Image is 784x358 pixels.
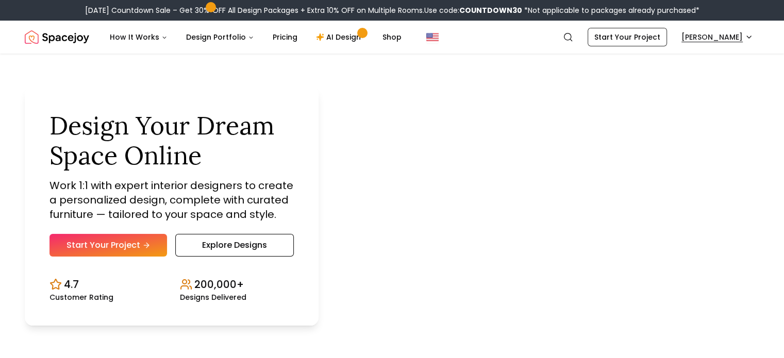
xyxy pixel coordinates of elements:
[25,27,89,47] img: Spacejoy Logo
[49,234,167,257] a: Start Your Project
[194,277,244,292] p: 200,000+
[459,5,522,15] b: COUNTDOWN30
[178,27,262,47] button: Design Portfolio
[25,21,759,54] nav: Global
[264,27,306,47] a: Pricing
[102,27,410,47] nav: Main
[102,27,176,47] button: How It Works
[374,27,410,47] a: Shop
[180,294,246,301] small: Designs Delivered
[426,31,439,43] img: United States
[424,5,522,15] span: Use code:
[308,27,372,47] a: AI Design
[49,294,113,301] small: Customer Rating
[25,27,89,47] a: Spacejoy
[522,5,699,15] span: *Not applicable to packages already purchased*
[175,234,294,257] a: Explore Designs
[85,5,699,15] div: [DATE] Countdown Sale – Get 30% OFF All Design Packages + Extra 10% OFF on Multiple Rooms.
[49,178,294,221] p: Work 1:1 with expert interior designers to create a personalized design, complete with curated fu...
[64,277,79,292] p: 4.7
[49,111,294,170] h1: Design Your Dream Space Online
[49,269,294,301] div: Design stats
[675,28,759,46] button: [PERSON_NAME]
[588,28,667,46] a: Start Your Project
